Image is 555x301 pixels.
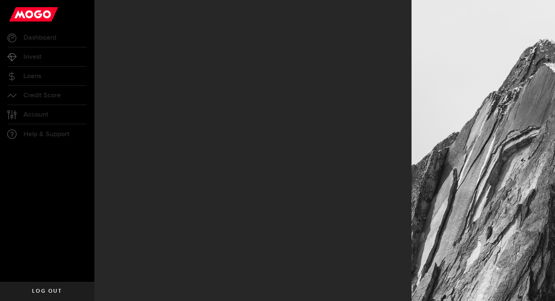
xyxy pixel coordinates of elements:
[23,131,69,138] span: Help & Support
[23,34,56,41] span: Dashboard
[32,289,62,294] span: Log out
[23,111,48,118] span: Account
[23,54,42,60] span: Invest
[23,73,41,80] span: Loans
[23,92,61,99] span: Credit Score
